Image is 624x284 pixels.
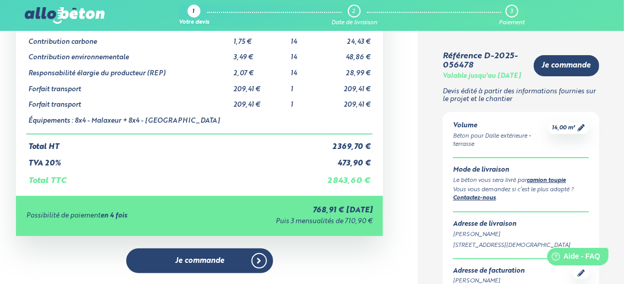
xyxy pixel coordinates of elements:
[203,206,373,215] div: 768,91 € [DATE]
[499,20,525,26] div: Paiement
[453,186,588,204] div: Vous vous demandez si c’est le plus adapté ? .
[453,241,588,250] div: [STREET_ADDRESS][DEMOGRAPHIC_DATA]
[26,78,231,94] td: Forfait transport
[453,122,548,130] div: Volume
[289,62,323,78] td: 14
[453,230,588,239] div: [PERSON_NAME]
[542,61,591,70] span: Je commande
[26,93,231,109] td: Forfait transport
[323,93,373,109] td: 209,41 €
[26,151,323,168] td: TVA 20%
[100,212,127,219] strong: en 4 fois
[323,78,373,94] td: 209,41 €
[175,257,224,265] span: Je commande
[323,46,373,62] td: 48,86 €
[26,109,231,134] td: Équipements : 8x4 - Malaxeur + 8x4 - [GEOGRAPHIC_DATA]
[323,151,373,168] td: 473,90 €
[453,195,496,201] a: Contactez-nous
[231,62,289,78] td: 2,07 €
[231,30,289,46] td: 1,75 €
[289,78,323,94] td: 1
[26,168,323,186] td: Total TTC
[323,168,373,186] td: 2 843,60 €
[532,244,613,273] iframe: Help widget launcher
[192,9,194,15] div: 1
[352,8,355,15] div: 2
[289,46,323,62] td: 14
[527,178,566,183] a: camion toupie
[26,134,323,152] td: Total HT
[323,134,373,152] td: 2 369,70 €
[443,73,521,80] div: Valable jusqu'au [DATE]
[443,52,525,71] div: Référence D-2025-056478
[26,30,231,46] td: Contribution carbone
[26,212,203,220] div: Possibilité de paiement
[323,62,373,78] td: 28,99 €
[231,78,289,94] td: 209,41 €
[26,62,231,78] td: Responsabilité élargie du producteur (REP)
[453,176,588,186] div: Le béton vous sera livré par
[231,46,289,62] td: 3,49 €
[179,5,209,26] a: 1 Votre devis
[510,8,513,15] div: 3
[289,30,323,46] td: 14
[231,93,289,109] td: 209,41 €
[25,7,104,24] img: allobéton
[453,268,570,275] div: Adresse de facturation
[453,132,548,149] div: Béton pour Dalle extérieure - terrasse
[126,248,273,274] a: Je commande
[179,20,209,26] div: Votre devis
[26,46,231,62] td: Contribution environnementale
[534,55,599,76] a: Je commande
[203,218,373,226] div: Puis 3 mensualités de 710,90 €
[443,88,599,103] p: Devis édité à partir des informations fournies sur le projet et le chantier
[331,20,377,26] div: Date de livraison
[453,221,588,228] div: Adresse de livraison
[453,166,588,174] div: Mode de livraison
[331,5,377,26] a: 2 Date de livraison
[499,5,525,26] a: 3 Paiement
[289,93,323,109] td: 1
[323,30,373,46] td: 24,43 €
